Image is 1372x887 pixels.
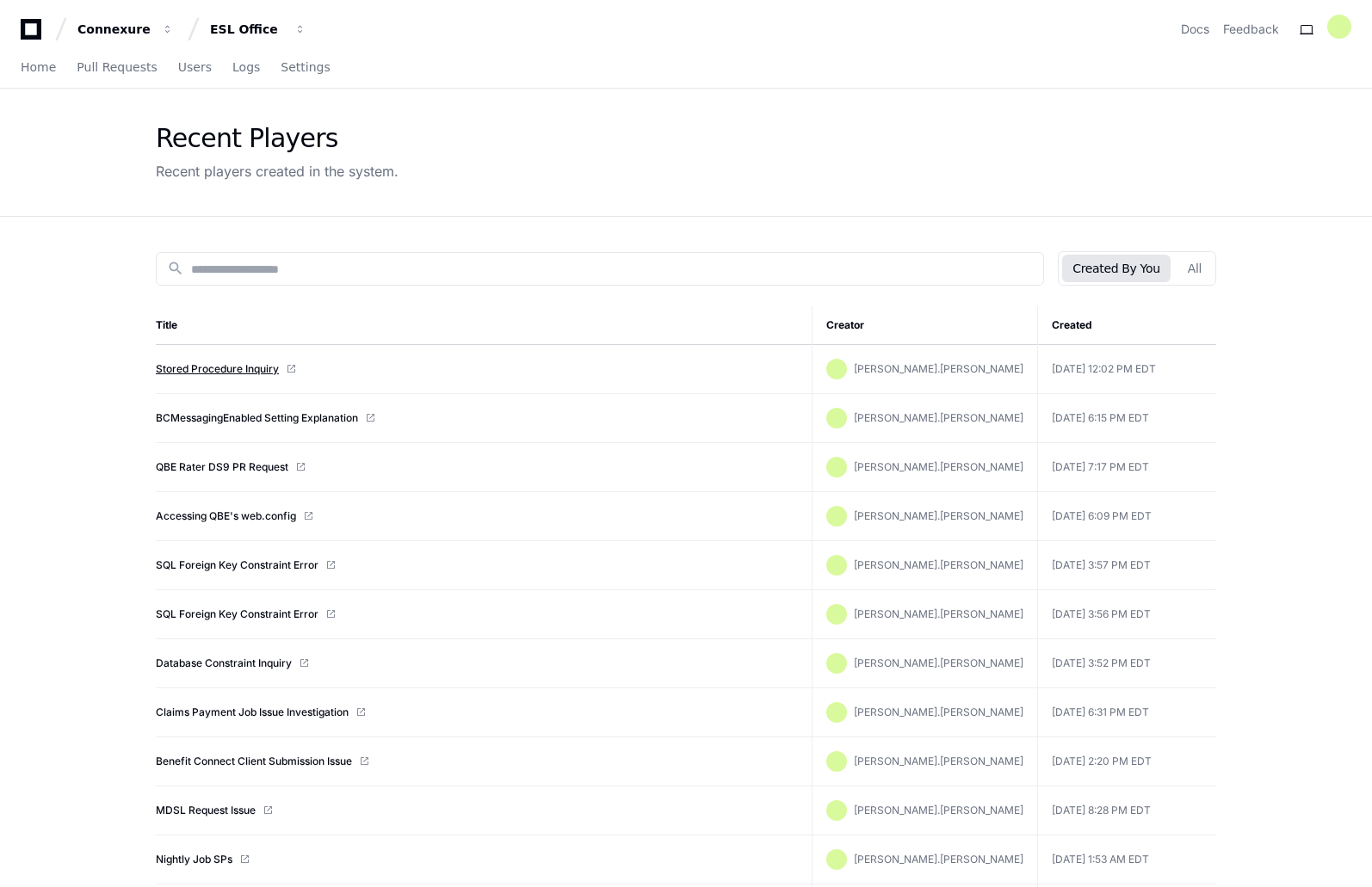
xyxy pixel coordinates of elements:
div: Recent players created in the system. [156,161,399,182]
span: [PERSON_NAME].[PERSON_NAME] [854,656,1023,669]
span: [PERSON_NAME].[PERSON_NAME] [854,460,1023,473]
td: [DATE] 6:09 PM EDT [1037,492,1216,541]
span: [PERSON_NAME].[PERSON_NAME] [854,705,1023,718]
div: ESL Office [210,21,284,38]
span: [PERSON_NAME].[PERSON_NAME] [854,509,1023,522]
button: All [1177,255,1212,282]
a: BCMessagingEnabled Setting Explanation [156,411,358,425]
a: Nightly Job SPs [156,853,232,866]
a: Settings [281,48,330,88]
div: Connexure [77,21,151,38]
a: MDSL Request Issue [156,804,256,817]
span: [PERSON_NAME].[PERSON_NAME] [854,607,1023,620]
span: Home [21,62,56,72]
a: Database Constraint Inquiry [156,656,292,670]
button: Created By You [1062,255,1170,282]
a: SQL Foreign Key Constraint Error [156,607,318,621]
span: Settings [281,62,330,72]
a: Stored Procedure Inquiry [156,362,279,376]
td: [DATE] 8:28 PM EDT [1037,786,1216,835]
td: [DATE] 7:17 PM EDT [1037,443,1216,492]
span: [PERSON_NAME].[PERSON_NAME] [854,558,1023,571]
span: Pull Requests [77,62,157,72]
a: Pull Requests [77,48,157,88]
button: Connexure [71,14,181,45]
span: [PERSON_NAME].[PERSON_NAME] [854,853,1023,865]
button: ESL Office [203,14,313,45]
a: QBE Rater DS9 PR Request [156,460,288,474]
a: Docs [1181,21,1209,38]
th: Creator [812,306,1037,345]
td: [DATE] 6:31 PM EDT [1037,688,1216,737]
span: Users [178,62,212,72]
a: Claims Payment Job Issue Investigation [156,705,349,719]
span: Logs [232,62,260,72]
a: SQL Foreign Key Constraint Error [156,558,318,572]
button: Feedback [1223,21,1279,38]
div: Recent Players [156,123,399,154]
span: [PERSON_NAME].[PERSON_NAME] [854,411,1023,424]
th: Title [156,306,812,345]
th: Created [1037,306,1216,345]
mat-icon: search [167,260,184,277]
td: [DATE] 3:56 PM EDT [1037,590,1216,639]
a: Home [21,48,56,88]
a: Logs [232,48,260,88]
td: [DATE] 12:02 PM EDT [1037,345,1216,394]
span: [PERSON_NAME].[PERSON_NAME] [854,755,1023,767]
td: [DATE] 3:52 PM EDT [1037,639,1216,688]
a: Benefit Connect Client Submission Issue [156,755,352,768]
span: [PERSON_NAME].[PERSON_NAME] [854,804,1023,816]
td: [DATE] 6:15 PM EDT [1037,394,1216,443]
a: Accessing QBE's web.config [156,509,296,523]
td: [DATE] 3:57 PM EDT [1037,541,1216,590]
td: [DATE] 1:53 AM EDT [1037,835,1216,884]
a: Users [178,48,212,88]
span: [PERSON_NAME].[PERSON_NAME] [854,362,1023,375]
td: [DATE] 2:20 PM EDT [1037,737,1216,786]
